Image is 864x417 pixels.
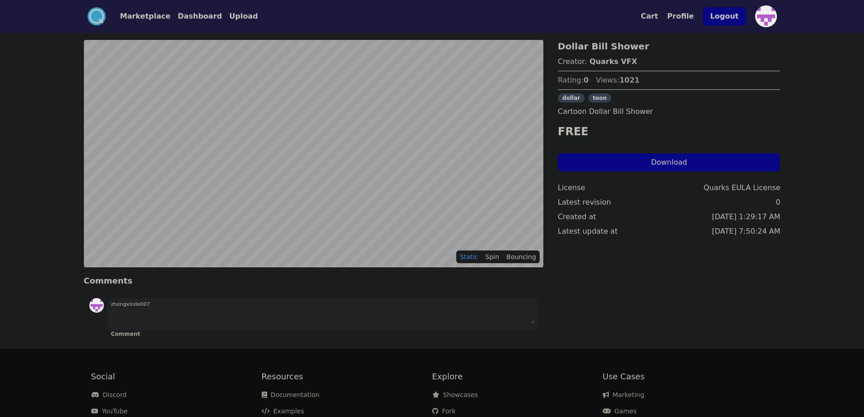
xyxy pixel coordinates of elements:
img: profile [755,5,777,27]
h2: Explore [432,370,603,383]
button: Comment [111,330,140,338]
button: Static [456,250,482,263]
button: Download [558,153,781,172]
h2: Use Cases [603,370,773,383]
a: Dashboard [171,11,222,22]
div: Quarks EULA License [703,182,780,193]
small: zhengxinde007 [111,301,150,307]
button: Upload [229,11,258,22]
a: Marketplace [106,11,171,22]
a: YouTube [91,407,128,415]
h4: FREE [558,124,781,139]
button: Spin [482,250,503,263]
a: Upload [222,11,258,22]
a: Marketing [603,391,644,398]
a: Fork [432,407,456,415]
a: Logout [703,4,746,29]
div: 0 [776,197,780,208]
h2: Social [91,370,262,383]
span: 1021 [620,76,640,84]
button: Bouncing [503,250,540,263]
div: Latest update at [558,226,618,237]
div: Views: [596,75,639,86]
div: [DATE] 7:50:24 AM [712,226,781,237]
div: License [558,182,585,193]
div: Created at [558,211,596,222]
a: Games [603,407,637,415]
button: Marketplace [120,11,171,22]
h3: Dollar Bill Shower [558,40,781,53]
a: Showcases [432,391,478,398]
a: Documentation [262,391,320,398]
a: Examples [262,407,304,415]
p: Cartoon Dollar Bill Shower [558,106,781,117]
span: dollar [558,93,585,103]
button: Cart [641,11,658,22]
button: Dashboard [178,11,222,22]
a: Quarks VFX [590,57,637,66]
div: Rating: [558,75,589,86]
p: Creator: [558,56,781,67]
h2: Resources [262,370,432,383]
span: toon [588,93,611,103]
button: Logout [703,7,746,25]
h4: Comments [84,275,543,287]
button: Profile [667,11,694,22]
img: profile [89,298,104,313]
div: Latest revision [558,197,611,208]
a: Discord [91,391,127,398]
span: 0 [584,76,589,84]
div: [DATE] 1:29:17 AM [712,211,781,222]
